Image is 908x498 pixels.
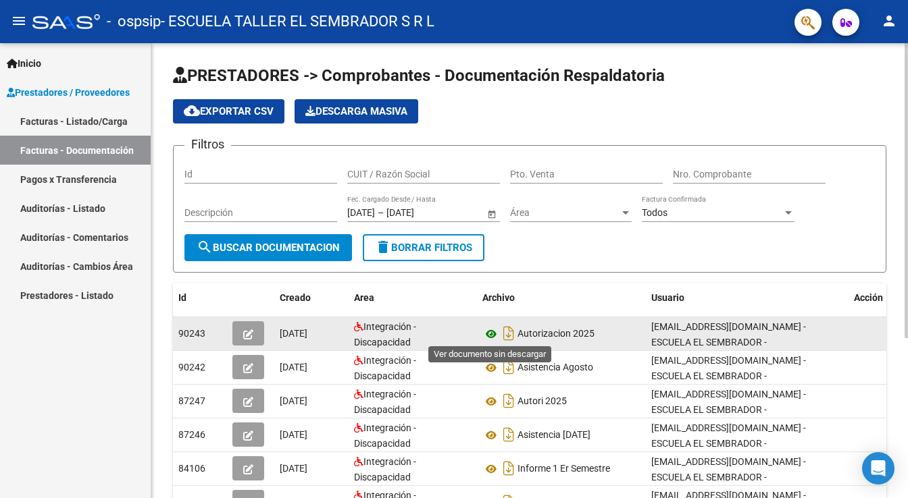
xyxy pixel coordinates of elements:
[354,422,416,449] span: Integración - Discapacidad
[178,429,205,440] span: 87246
[173,66,665,85] span: PRESTADORES -> Comprobantes - Documentación Respaldatoria
[197,242,340,254] span: Buscar Documentacion
[518,329,595,339] span: Autorizacion 2025
[642,207,667,218] span: Todos
[500,390,518,412] i: Descargar documento
[11,13,27,29] mat-icon: menu
[178,292,186,303] span: Id
[375,242,472,254] span: Borrar Filtros
[500,458,518,479] i: Descargar documento
[280,429,307,440] span: [DATE]
[305,105,407,117] span: Descarga Masiva
[184,135,231,154] h3: Filtros
[354,456,416,482] span: Integración - Discapacidad
[295,99,418,123] app-download-masive: Descarga masiva de comprobantes (adjuntos)
[349,283,477,312] datatable-header-cell: Area
[178,463,205,474] span: 84106
[280,463,307,474] span: [DATE]
[354,389,416,415] span: Integración - Discapacidad
[173,283,227,312] datatable-header-cell: Id
[651,389,806,415] span: [EMAIL_ADDRESS][DOMAIN_NAME] - ESCUELA EL SEMBRADOR -
[482,292,515,303] span: Archivo
[477,283,646,312] datatable-header-cell: Archivo
[280,362,307,372] span: [DATE]
[173,99,284,123] button: Exportar CSV
[651,456,806,482] span: [EMAIL_ADDRESS][DOMAIN_NAME] - ESCUELA EL SEMBRADOR -
[184,234,352,261] button: Buscar Documentacion
[378,207,384,219] span: –
[651,422,806,449] span: [EMAIL_ADDRESS][DOMAIN_NAME] - ESCUELA EL SEMBRADOR -
[178,362,205,372] span: 90242
[881,13,897,29] mat-icon: person
[510,207,620,219] span: Área
[354,355,416,381] span: Integración - Discapacidad
[184,103,200,119] mat-icon: cloud_download
[280,395,307,406] span: [DATE]
[347,207,375,219] input: Fecha inicio
[295,99,418,123] button: Descarga Masiva
[280,292,311,303] span: Creado
[651,355,806,381] span: [EMAIL_ADDRESS][DOMAIN_NAME] - ESCUELA EL SEMBRADOR -
[375,239,391,255] mat-icon: delete
[518,430,590,441] span: Asistencia [DATE]
[386,207,453,219] input: Fecha fin
[862,452,894,485] div: Open Intercom Messenger
[178,395,205,406] span: 87247
[178,328,205,339] span: 90243
[518,362,593,373] span: Asistencia Agosto
[500,323,518,344] i: Descargar documento
[651,321,806,348] span: [EMAIL_ADDRESS][DOMAIN_NAME] - ESCUELA EL SEMBRADOR -
[280,328,307,339] span: [DATE]
[7,85,130,100] span: Prestadores / Proveedores
[500,424,518,445] i: Descargar documento
[354,292,374,303] span: Area
[161,7,434,36] span: - ESCUELA TALLER EL SEMBRADOR S R L
[518,464,610,474] span: Informe 1 Er Semestre
[854,292,883,303] span: Acción
[354,321,416,348] span: Integración - Discapacidad
[197,239,213,255] mat-icon: search
[184,105,274,117] span: Exportar CSV
[107,7,161,36] span: - ospsip
[651,292,684,303] span: Usuario
[274,283,349,312] datatable-header-cell: Creado
[7,56,41,71] span: Inicio
[363,234,484,261] button: Borrar Filtros
[518,396,567,407] span: Autori 2025
[484,206,499,221] button: Open calendar
[500,356,518,378] i: Descargar documento
[646,283,849,312] datatable-header-cell: Usuario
